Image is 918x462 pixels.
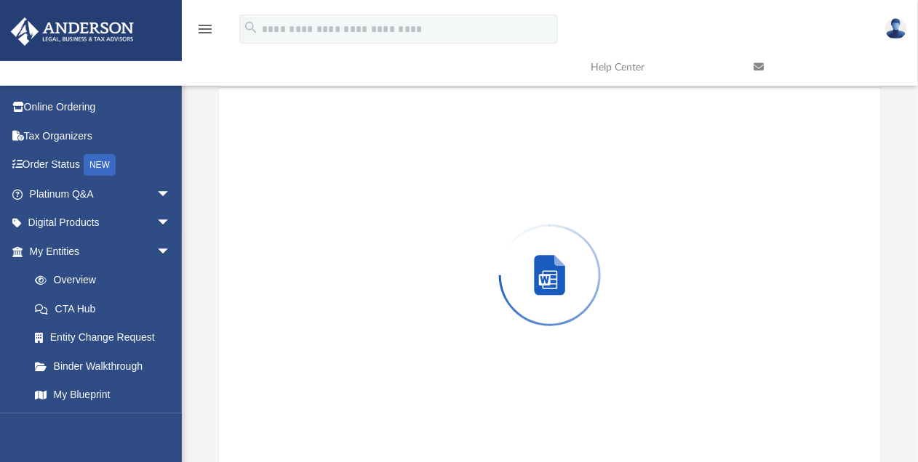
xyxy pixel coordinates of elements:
a: Platinum Q&Aarrow_drop_down [10,179,193,208]
span: arrow_drop_down [156,208,185,238]
a: Online Ordering [10,93,193,122]
a: My Blueprint [20,381,185,410]
img: Anderson Advisors Platinum Portal [7,17,138,46]
span: arrow_drop_down [156,237,185,267]
a: Help Center [580,38,743,96]
a: Tax Organizers [10,121,193,150]
img: User Pic [885,18,907,39]
a: Tax Due Dates [20,409,193,438]
a: Overview [20,266,193,295]
i: menu [196,20,214,38]
a: CTA Hub [20,294,193,323]
i: search [243,20,259,36]
a: Binder Walkthrough [20,352,193,381]
a: Order StatusNEW [10,150,193,180]
div: NEW [84,154,116,176]
a: Entity Change Request [20,323,193,352]
a: Digital Productsarrow_drop_down [10,208,193,238]
a: menu [196,28,214,38]
span: arrow_drop_down [156,179,185,209]
a: My Entitiesarrow_drop_down [10,237,193,266]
